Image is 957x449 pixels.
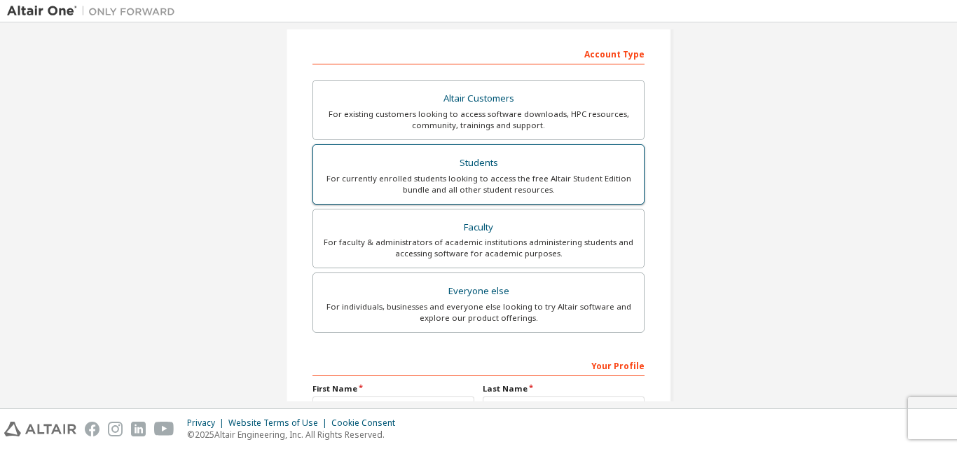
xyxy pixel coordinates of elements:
img: instagram.svg [108,422,123,436]
div: Cookie Consent [331,417,404,429]
img: linkedin.svg [131,422,146,436]
img: facebook.svg [85,422,99,436]
div: Everyone else [322,282,635,301]
label: Last Name [483,383,645,394]
img: altair_logo.svg [4,422,76,436]
img: youtube.svg [154,422,174,436]
div: Website Terms of Use [228,417,331,429]
label: First Name [312,383,474,394]
div: Privacy [187,417,228,429]
div: Your Profile [312,354,645,376]
img: Altair One [7,4,182,18]
div: Faculty [322,218,635,237]
div: For existing customers looking to access software downloads, HPC resources, community, trainings ... [322,109,635,131]
p: © 2025 Altair Engineering, Inc. All Rights Reserved. [187,429,404,441]
div: For individuals, businesses and everyone else looking to try Altair software and explore our prod... [322,301,635,324]
div: For faculty & administrators of academic institutions administering students and accessing softwa... [322,237,635,259]
div: Students [322,153,635,173]
div: Altair Customers [322,89,635,109]
div: Account Type [312,42,645,64]
div: For currently enrolled students looking to access the free Altair Student Edition bundle and all ... [322,173,635,195]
